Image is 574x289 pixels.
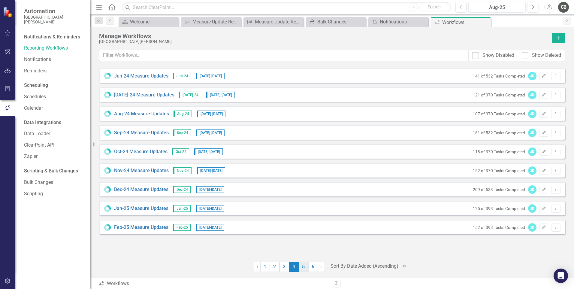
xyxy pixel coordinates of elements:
button: Search [419,3,449,11]
a: Data Loader [24,130,84,137]
div: JD [528,223,536,232]
a: [DATE]-24 Measure Updates [114,92,174,99]
small: 209 of 533 Tasks Completed [473,187,525,192]
div: Bulk Changes [317,18,364,26]
small: 107 of 370 Tasks Completed [473,111,525,116]
span: [DATE] - [DATE] [196,205,224,212]
a: Measure Update Report [245,18,302,26]
div: JD [528,185,536,194]
a: ClearPoint API [24,142,84,149]
span: [DATE] - [DATE] [194,148,223,155]
a: Reporting Workflows [24,45,84,52]
span: Nov-24 [173,167,192,174]
div: Scripting & Bulk Changes [24,168,78,175]
img: ClearPoint Strategy [3,7,14,17]
div: JD [528,129,536,137]
a: Bulk Changes [307,18,364,26]
div: Data Integrations [24,119,61,126]
small: [GEOGRAPHIC_DATA][PERSON_NAME] [24,15,84,25]
input: Search ClearPoint... [122,2,451,13]
div: Open Intercom Messenger [554,269,568,283]
span: Jan-25 [173,205,191,212]
div: Aug-25 [470,4,524,11]
a: Nov-24 Measure Updates [114,167,169,174]
a: Schedules [24,93,84,100]
div: Scheduling [24,82,48,89]
div: Workflows [98,280,328,287]
div: Show Deleted [532,52,561,59]
a: Dec-24 Measure Updates [114,186,168,193]
small: 118 of 370 Tasks Completed [473,149,525,154]
a: Bulk Changes [24,179,84,186]
span: [DATE] - [DATE] [197,111,225,117]
span: [DATE]-24 [179,92,201,98]
a: Jan-25 Measure Updates [114,205,168,212]
div: Welcome [130,18,177,26]
span: Dec-24 [173,186,191,193]
span: › [320,264,322,269]
span: Jun-24 [173,73,191,79]
div: Workflows [442,19,489,26]
small: 121 of 370 Tasks Completed [473,93,525,97]
a: Measure Update Report [183,18,240,26]
a: 3 [279,262,289,272]
a: Calendar [24,105,84,112]
a: Oct-24 Measure Updates [114,148,168,155]
span: [DATE] - [DATE] [197,167,225,174]
div: [GEOGRAPHIC_DATA][PERSON_NAME] [99,39,549,44]
a: Zapier [24,153,84,160]
span: Oct-24 [172,148,189,155]
small: 161 of 532 Tasks Completed [473,130,525,135]
div: Notifications [380,18,427,26]
a: Feb-25 Measure Updates [114,224,168,231]
a: Jun-24 Measure Updates [114,73,168,80]
div: Manage Workflows [99,33,549,39]
div: JD [528,110,536,118]
span: Sep-24 [173,129,191,136]
small: 125 of 393 Tasks Completed [473,206,525,211]
div: JD [528,91,536,99]
a: 5 [299,262,308,272]
span: [DATE] - [DATE] [196,224,224,231]
span: [DATE] - [DATE] [206,92,235,98]
div: Notifications & Reminders [24,34,80,41]
small: 152 of 393 Tasks Completed [473,225,525,230]
span: Aug-24 [174,111,192,117]
span: Feb-25 [173,224,191,231]
span: [DATE] - [DATE] [196,129,225,136]
span: Automation [24,8,84,15]
span: 4 [289,262,299,272]
div: Measure Update Report [192,18,240,26]
a: Aug-24 Measure Updates [114,111,169,117]
small: 152 of 370 Tasks Completed [473,168,525,173]
div: Measure Update Report [255,18,302,26]
div: JD [528,148,536,156]
span: [DATE] - [DATE] [196,186,224,193]
span: ‹ [256,264,258,269]
small: 141 of 532 Tasks Completed [473,74,525,78]
a: Reminders [24,68,84,75]
div: JD [528,72,536,80]
a: 2 [270,262,279,272]
input: Filter Workflows... [99,50,469,61]
a: Sep-24 Measure Updates [114,129,169,136]
a: Notifications [24,56,84,63]
a: Scripting [24,190,84,197]
button: CB [558,2,569,13]
div: JD [528,204,536,213]
span: Search [428,5,441,9]
a: 6 [308,262,318,272]
div: Show Disabled [482,52,514,59]
div: JD [528,166,536,175]
a: Notifications [370,18,427,26]
span: [DATE] - [DATE] [196,73,225,79]
button: Aug-25 [468,2,526,13]
a: 1 [260,262,270,272]
a: Welcome [120,18,177,26]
